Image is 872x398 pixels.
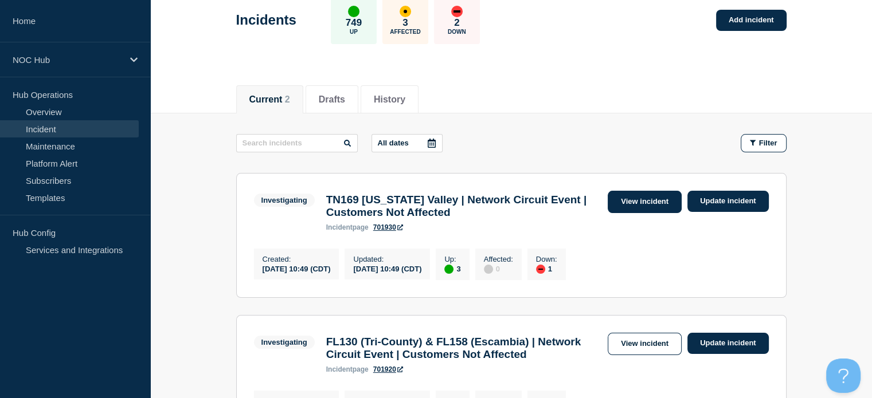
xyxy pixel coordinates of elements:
[390,29,420,35] p: Affected
[263,255,331,263] p: Created :
[249,94,290,105] button: Current 2
[687,333,769,354] a: Update incident
[326,223,369,231] p: page
[326,365,369,373] p: page
[13,55,123,65] p: NOC Hub
[400,6,411,17] div: affected
[484,255,513,263] p: Affected :
[608,191,682,213] a: View incident
[402,17,408,29] p: 3
[484,263,513,274] div: 0
[285,94,290,104] span: 2
[451,6,463,17] div: down
[350,29,358,35] p: Up
[373,365,403,373] a: 701920
[326,365,353,373] span: incident
[444,263,460,274] div: 3
[448,29,466,35] p: Down
[716,10,787,31] a: Add incident
[346,17,362,29] p: 749
[254,194,315,207] span: Investigating
[236,12,296,28] h1: Incidents
[319,94,345,105] button: Drafts
[536,263,557,274] div: 1
[353,263,421,273] div: [DATE] 10:49 (CDT)
[326,223,353,231] span: incident
[348,6,359,17] div: up
[484,265,493,274] div: disabled
[536,265,545,274] div: down
[353,255,421,263] p: Updated :
[741,134,787,152] button: Filter
[373,223,403,231] a: 701930
[263,263,331,273] div: [DATE] 10:49 (CDT)
[374,94,405,105] button: History
[236,134,358,152] input: Search incidents
[254,336,315,349] span: Investigating
[454,17,459,29] p: 2
[536,255,557,263] p: Down :
[326,194,602,219] h3: TN169 [US_STATE] Valley | Network Circuit Event | Customers Not Affected
[378,139,409,147] p: All dates
[326,336,602,361] h3: FL130 (Tri-County) & FL158 (Escambia) | Network Circuit Event | Customers Not Affected
[826,358,861,393] iframe: Help Scout Beacon - Open
[608,333,682,355] a: View incident
[372,134,443,152] button: All dates
[444,265,453,274] div: up
[687,191,769,212] a: Update incident
[444,255,460,263] p: Up :
[759,139,777,147] span: Filter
